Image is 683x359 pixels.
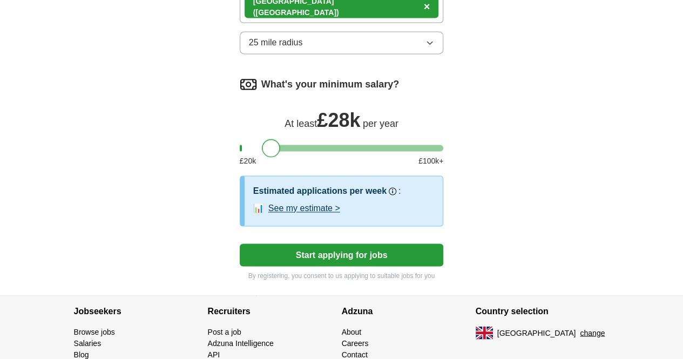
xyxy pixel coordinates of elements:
[240,76,257,93] img: salary.png
[424,1,430,12] span: ×
[342,338,369,347] a: Careers
[74,327,115,336] a: Browse jobs
[580,327,605,338] button: change
[285,118,317,129] span: At least
[208,338,274,347] a: Adzuna Intelligence
[208,350,220,358] a: API
[74,350,89,358] a: Blog
[398,185,401,198] h3: :
[240,155,256,167] span: £ 20 k
[253,8,339,17] span: ([GEOGRAPHIC_DATA])
[342,350,368,358] a: Contact
[240,31,444,54] button: 25 mile radius
[240,270,444,280] p: By registering, you consent to us applying to suitable jobs for you
[342,327,362,336] a: About
[240,243,444,266] button: Start applying for jobs
[317,109,360,131] span: £ 28k
[253,202,264,215] span: 📊
[476,296,610,326] h4: Country selection
[74,338,102,347] a: Salaries
[497,327,576,338] span: [GEOGRAPHIC_DATA]
[261,77,399,92] label: What's your minimum salary?
[249,36,303,49] span: 25 mile radius
[208,327,241,336] a: Post a job
[268,202,340,215] button: See my estimate >
[363,118,398,129] span: per year
[253,185,387,198] h3: Estimated applications per week
[476,326,493,339] img: UK flag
